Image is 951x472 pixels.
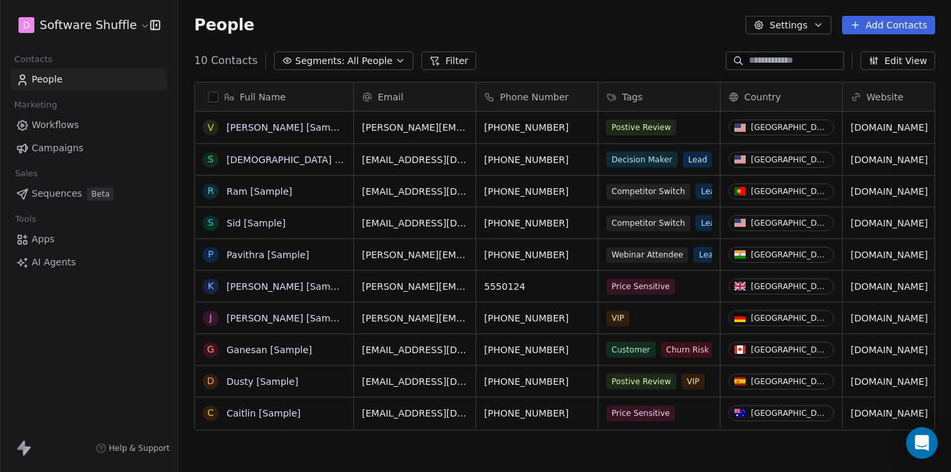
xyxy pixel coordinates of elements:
span: [PERSON_NAME][EMAIL_ADDRESS][DOMAIN_NAME] [362,312,468,325]
a: Sid [Sample] [227,218,286,228]
div: [GEOGRAPHIC_DATA] [751,250,828,259]
div: Country [721,83,842,111]
span: [PERSON_NAME][EMAIL_ADDRESS][DOMAIN_NAME] [362,248,468,261]
span: [PHONE_NUMBER] [484,121,590,134]
div: P [208,248,213,261]
span: Software Shuffle [40,17,137,34]
span: [PHONE_NUMBER] [484,407,590,420]
span: Webinar Attendee [606,247,688,263]
span: Full Name [240,90,286,104]
span: Decision Maker [606,152,678,168]
span: Tags [622,90,643,104]
div: [GEOGRAPHIC_DATA] [751,377,828,386]
div: [GEOGRAPHIC_DATA] [751,219,828,228]
a: [DOMAIN_NAME] [851,281,928,292]
a: Dusty [Sample] [227,376,299,387]
span: Price Sensitive [606,279,675,294]
div: D [207,374,215,388]
a: Ram [Sample] [227,186,293,197]
a: Caitlin [Sample] [227,408,300,419]
a: [DOMAIN_NAME] [851,154,928,165]
div: V [207,121,214,135]
span: [PHONE_NUMBER] [484,153,590,166]
button: Filter [421,51,476,70]
a: [DEMOGRAPHIC_DATA] [Sample] [227,154,376,165]
span: [EMAIL_ADDRESS][DOMAIN_NAME] [362,217,468,230]
span: [EMAIL_ADDRESS][DOMAIN_NAME] [362,343,468,356]
div: [GEOGRAPHIC_DATA] [751,187,828,196]
span: Lead [695,215,725,231]
a: Apps [11,228,167,250]
span: Country [744,90,781,104]
span: [PERSON_NAME][EMAIL_ADDRESS][DOMAIN_NAME] [362,280,468,293]
span: [EMAIL_ADDRESS][DOMAIN_NAME] [362,153,468,166]
div: [GEOGRAPHIC_DATA] [751,155,828,164]
a: [DOMAIN_NAME] [851,250,928,260]
span: [PHONE_NUMBER] [484,185,590,198]
span: Lead [683,152,713,168]
div: J [209,311,212,325]
a: [DOMAIN_NAME] [851,376,928,387]
span: Website [866,90,903,104]
span: Marketing [9,95,63,115]
span: [EMAIL_ADDRESS][DOMAIN_NAME] [362,185,468,198]
div: Phone Number [476,83,598,111]
a: [DOMAIN_NAME] [851,122,928,133]
div: [GEOGRAPHIC_DATA] [751,345,828,354]
a: People [11,69,167,90]
span: VIP [606,310,629,326]
div: Email [354,83,475,111]
button: Edit View [861,51,935,70]
div: G [207,343,215,356]
span: Apps [32,232,55,246]
span: [PERSON_NAME][EMAIL_ADDRESS][DOMAIN_NAME] [362,121,468,134]
span: Lead [693,247,723,263]
span: Contacts [9,50,58,69]
div: [GEOGRAPHIC_DATA] [751,314,828,323]
div: [GEOGRAPHIC_DATA] [751,123,828,132]
span: Sales [9,164,44,184]
a: Pavithra [Sample] [227,250,309,260]
a: [PERSON_NAME] [Sample] [227,313,348,323]
div: [GEOGRAPHIC_DATA] [751,282,828,291]
div: R [207,184,214,198]
span: Customer [606,342,656,358]
div: C [207,406,214,420]
span: Beta [87,187,114,201]
span: [PHONE_NUMBER] [484,343,590,356]
span: Competitor Switch [606,215,690,231]
a: [DOMAIN_NAME] [851,218,928,228]
div: grid [195,112,354,466]
div: Tags [598,83,720,111]
a: AI Agents [11,252,167,273]
a: [DOMAIN_NAME] [851,408,928,419]
span: D [23,18,30,32]
span: Email [378,90,404,104]
span: Segments: [295,54,345,68]
span: [PHONE_NUMBER] [484,217,590,230]
span: People [32,73,63,86]
a: Ganesan [Sample] [227,345,312,355]
div: Full Name [195,83,353,111]
button: Settings [746,16,831,34]
button: DSoftware Shuffle [16,14,141,36]
span: Phone Number [500,90,569,104]
span: Tools [9,209,42,229]
span: Competitor Switch [606,184,690,199]
a: SequencesBeta [11,183,167,205]
span: People [194,15,254,35]
span: Workflows [32,118,79,132]
span: [PHONE_NUMBER] [484,312,590,325]
a: [PERSON_NAME] [Sample] [227,122,348,133]
span: 10 Contacts [194,53,258,69]
span: Campaigns [32,141,83,155]
span: [EMAIL_ADDRESS][DOMAIN_NAME] [362,375,468,388]
span: Sequences [32,187,82,201]
span: Help & Support [109,443,170,454]
div: S [208,152,214,166]
a: [PERSON_NAME] [Sample] [227,281,348,292]
div: [GEOGRAPHIC_DATA] [751,409,828,418]
a: [DOMAIN_NAME] [851,345,928,355]
span: AI Agents [32,255,76,269]
a: [DOMAIN_NAME] [851,313,928,323]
